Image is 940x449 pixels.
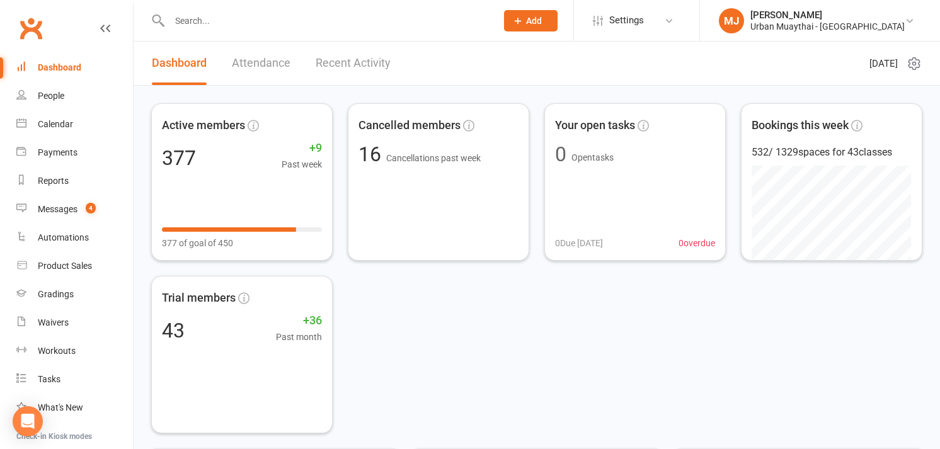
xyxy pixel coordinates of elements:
[166,12,488,30] input: Search...
[38,374,60,384] div: Tasks
[13,406,43,436] div: Open Intercom Messenger
[752,117,849,135] span: Bookings this week
[152,42,207,85] a: Dashboard
[38,147,77,157] div: Payments
[162,117,245,135] span: Active members
[750,21,905,32] div: Urban Muaythai - [GEOGRAPHIC_DATA]
[15,13,47,44] a: Clubworx
[16,110,133,139] a: Calendar
[282,157,322,171] span: Past week
[16,139,133,167] a: Payments
[16,82,133,110] a: People
[555,236,603,250] span: 0 Due [DATE]
[38,62,81,72] div: Dashboard
[555,117,635,135] span: Your open tasks
[282,139,322,157] span: +9
[316,42,391,85] a: Recent Activity
[38,317,69,327] div: Waivers
[504,10,558,31] button: Add
[571,152,614,162] span: Open tasks
[162,321,185,341] div: 43
[750,9,905,21] div: [PERSON_NAME]
[16,394,133,422] a: What's New
[16,195,133,224] a: Messages 4
[38,119,73,129] div: Calendar
[38,289,74,299] div: Gradings
[358,142,386,166] span: 16
[16,167,133,195] a: Reports
[232,42,290,85] a: Attendance
[526,16,542,26] span: Add
[38,232,89,242] div: Automations
[16,337,133,365] a: Workouts
[679,236,715,250] span: 0 overdue
[16,252,133,280] a: Product Sales
[38,204,77,214] div: Messages
[38,91,64,101] div: People
[16,309,133,337] a: Waivers
[16,54,133,82] a: Dashboard
[555,144,566,164] div: 0
[162,148,196,168] div: 377
[86,203,96,213] span: 4
[609,6,644,35] span: Settings
[38,261,92,271] div: Product Sales
[162,289,236,307] span: Trial members
[38,176,69,186] div: Reports
[752,144,912,161] div: 532 / 1329 spaces for 43 classes
[16,280,133,309] a: Gradings
[386,153,481,163] span: Cancellations past week
[38,402,83,412] div: What's New
[719,8,744,33] div: MJ
[869,56,898,71] span: [DATE]
[162,236,233,250] span: 377 of goal of 450
[358,117,461,135] span: Cancelled members
[38,346,76,356] div: Workouts
[16,224,133,252] a: Automations
[276,330,322,344] span: Past month
[276,312,322,330] span: +36
[16,365,133,394] a: Tasks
